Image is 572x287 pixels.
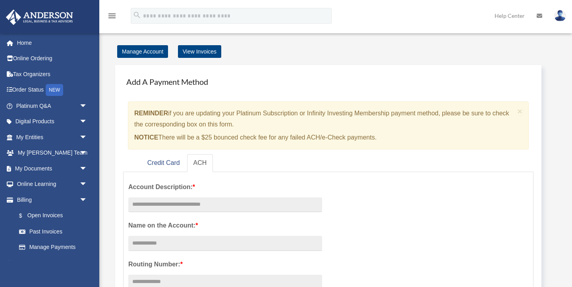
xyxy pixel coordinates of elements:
[107,11,117,21] i: menu
[178,45,221,58] a: View Invoices
[79,145,95,161] span: arrow_drop_down
[4,10,75,25] img: Anderson Advisors Platinum Portal
[6,98,99,114] a: Platinum Q&Aarrow_drop_down
[6,82,99,98] a: Order StatusNEW
[6,176,99,192] a: Online Learningarrow_drop_down
[128,259,322,270] label: Routing Number:
[554,10,566,21] img: User Pic
[128,182,322,193] label: Account Description:
[79,176,95,193] span: arrow_drop_down
[11,224,99,239] a: Past Invoices
[6,145,99,161] a: My [PERSON_NAME] Teamarrow_drop_down
[133,11,141,19] i: search
[46,84,63,96] div: NEW
[6,255,99,271] a: Events Calendar
[117,45,168,58] a: Manage Account
[6,161,99,176] a: My Documentsarrow_drop_down
[134,134,158,141] strong: NOTICE
[187,154,213,172] a: ACH
[6,129,99,145] a: My Entitiesarrow_drop_down
[123,73,533,90] h4: Add A Payment Method
[518,107,523,116] span: ×
[79,114,95,130] span: arrow_drop_down
[79,129,95,145] span: arrow_drop_down
[6,114,99,130] a: Digital Productsarrow_drop_down
[141,154,186,172] a: Credit Card
[79,98,95,114] span: arrow_drop_down
[23,211,27,221] span: $
[6,192,99,208] a: Billingarrow_drop_down
[79,161,95,177] span: arrow_drop_down
[107,14,117,21] a: menu
[6,51,99,67] a: Online Ordering
[6,35,99,51] a: Home
[518,107,523,115] button: Close
[6,66,99,82] a: Tax Organizers
[11,239,95,255] a: Manage Payments
[128,220,322,231] label: Name on the Account:
[134,110,168,117] strong: REMINDER
[128,101,529,149] div: if you are updating your Platinum Subscription or Infinity Investing Membership payment method, p...
[11,208,99,224] a: $Open Invoices
[79,192,95,208] span: arrow_drop_down
[134,132,514,143] p: There will be a $25 bounced check fee for any failed ACH/e-Check payments.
